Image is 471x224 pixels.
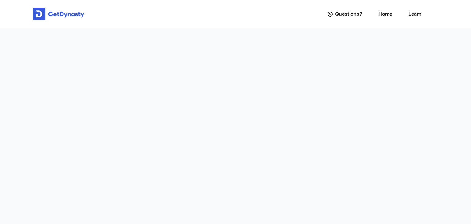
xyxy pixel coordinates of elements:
a: Learn [408,5,422,23]
span: Questions? [335,8,362,20]
img: Get started for free with Dynasty Trust Company [33,8,84,20]
a: Home [378,5,392,23]
a: Questions? [328,5,362,23]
